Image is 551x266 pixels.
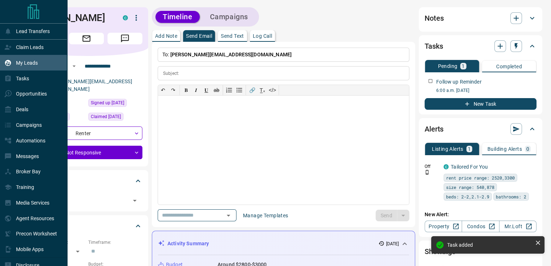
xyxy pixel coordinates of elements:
svg: Push Notification Only [425,170,430,175]
div: condos.ca [123,15,128,20]
s: ab [214,87,219,93]
div: Criteria [31,217,142,235]
h2: Notes [425,12,443,24]
p: 0 [526,146,529,152]
button: ↷ [168,85,178,95]
a: Property [425,221,462,232]
button: 𝑰 [191,85,201,95]
p: 6:00 a.m. [DATE] [436,87,536,94]
p: Send Text [221,33,244,39]
button: Manage Templates [239,210,292,221]
p: Follow up Reminder [436,78,481,86]
span: 𝐔 [204,87,208,93]
div: Activity Summary[DATE] [158,237,409,250]
p: Off [425,163,439,170]
span: Email [69,33,104,44]
a: Mr.Loft [499,221,536,232]
p: [DATE] [386,241,399,247]
h2: Showings [425,246,455,257]
p: Completed [496,64,522,69]
button: T̲ₓ [257,85,267,95]
div: Tasks [425,37,536,55]
div: Tags [31,172,142,190]
h1: [PERSON_NAME] [31,12,112,24]
p: Log Call [253,33,272,39]
span: [PERSON_NAME][EMAIL_ADDRESS][DOMAIN_NAME] [170,52,292,57]
div: Alerts [425,120,536,138]
div: Renter [31,126,142,140]
div: split button [376,210,409,221]
span: beds: 2-2,2.1-2.9 [446,193,489,200]
h2: Alerts [425,123,443,135]
button: 🔗 [247,85,257,95]
span: Signed up [DATE] [91,99,124,106]
div: Showings [425,243,536,260]
button: Campaigns [203,11,255,23]
button: Numbered list [224,85,234,95]
button: ab [211,85,222,95]
button: 𝐔 [201,85,211,95]
a: Condos [462,221,499,232]
p: Subject: [163,70,179,77]
button: Open [130,196,140,206]
span: rent price range: 2520,3300 [446,174,515,181]
span: bathrooms: 2 [496,193,526,200]
p: To: [158,48,409,62]
div: Mon Aug 25 2025 [88,99,142,109]
button: New Task [425,98,536,110]
span: Message [108,33,142,44]
button: </> [267,85,277,95]
p: 1 [468,146,471,152]
div: Notes [425,9,536,27]
div: Task added [447,242,532,248]
span: size range: 540,878 [446,184,494,191]
div: Not Responsive [31,146,142,159]
button: 𝐁 [181,85,191,95]
button: Open [223,210,234,221]
span: Claimed [DATE] [91,113,121,120]
p: Building Alerts [487,146,522,152]
button: Bullet list [234,85,244,95]
p: Send Email [186,33,212,39]
button: Timeline [155,11,200,23]
p: New Alert: [425,211,536,218]
p: Listing Alerts [432,146,463,152]
button: Open [70,62,78,70]
p: 1 [462,64,465,69]
p: Pending [438,64,457,69]
a: [PERSON_NAME][EMAIL_ADDRESS][DOMAIN_NAME] [50,78,132,92]
h2: Tasks [425,40,443,52]
div: condos.ca [443,164,449,169]
button: ↶ [158,85,168,95]
a: Tailored For You [451,164,488,170]
p: Add Note [155,33,177,39]
div: Tue Aug 26 2025 [88,113,142,123]
p: Activity Summary [167,240,209,247]
p: Timeframe: [88,239,142,246]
